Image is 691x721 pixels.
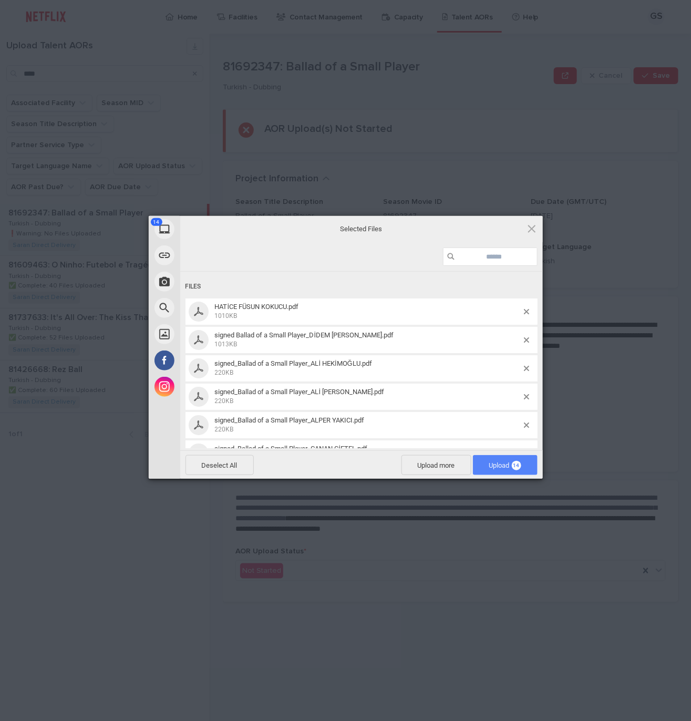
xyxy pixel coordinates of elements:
span: signed_Ballad of a Small Player_ALPER YAKICI.pdf [212,416,524,434]
span: 220KB [215,426,234,433]
span: signed_Ballad of a Small Player_CANAN ÇİFTEL.pdf [215,445,368,452]
span: signed Ballad of a Small Player_DİDEM B.ATLIHAN.pdf [212,331,524,348]
div: Facebook [149,347,275,374]
span: Click here or hit ESC to close picker [526,223,538,234]
span: 220KB [215,369,234,376]
span: Upload [489,461,521,469]
span: signed_Ballad of a Small Player_ALİ RIZA ERATLI.pdf [212,388,524,405]
div: Take Photo [149,269,275,295]
span: Deselect All [185,455,254,475]
div: Web Search [149,295,275,321]
span: 220KB [215,397,234,405]
span: 14 [512,461,521,470]
div: Instagram [149,374,275,400]
div: Files [185,277,538,296]
span: signed_Ballad of a Small Player_CANAN ÇİFTEL.pdf [212,445,524,462]
span: signed_Ballad of a Small Player_ALİ HEKİMOĞLU.pdf [215,359,372,367]
div: Link (URL) [149,242,275,269]
span: 1010KB [215,312,238,320]
span: Upload more [401,455,471,475]
span: 14 [151,218,162,226]
span: signed_Ballad of a Small Player_ALPER YAKICI.pdf [215,416,365,424]
span: signed_Ballad of a Small Player_ALİ [PERSON_NAME].pdf [215,388,385,396]
span: HATİCE FÜSUN KOKUCU.pdf [212,303,524,320]
span: Selected Files [256,224,467,234]
div: My Device [149,216,275,242]
div: Unsplash [149,321,275,347]
span: signed_Ballad of a Small Player_ALİ HEKİMOĞLU.pdf [212,359,524,377]
span: signed Ballad of a Small Player_DİDEM [PERSON_NAME].pdf [215,331,394,339]
span: 1013KB [215,341,238,348]
span: HATİCE FÜSUN KOKUCU.pdf [215,303,299,311]
span: Upload [473,455,538,475]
